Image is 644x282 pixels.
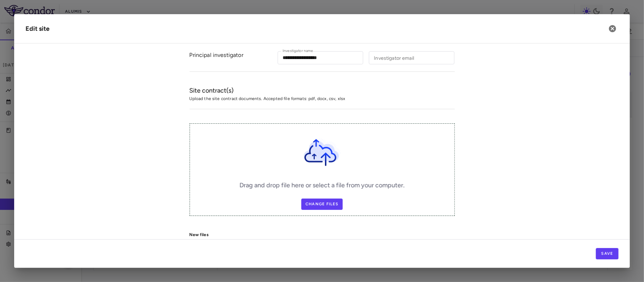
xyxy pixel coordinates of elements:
div: Edit site [25,24,50,34]
h6: Drag and drop file here or select a file from your computer. [239,181,405,190]
button: Save [596,248,619,259]
label: Investigator name [283,48,313,54]
p: New files [190,231,455,238]
span: Upload the site contract documents. Accepted file formats: pdf, docx, csv, xlsx [190,95,455,102]
div: Principal investigator [190,51,278,64]
h6: Site contract(s) [190,86,455,95]
label: Change Files [301,199,343,210]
